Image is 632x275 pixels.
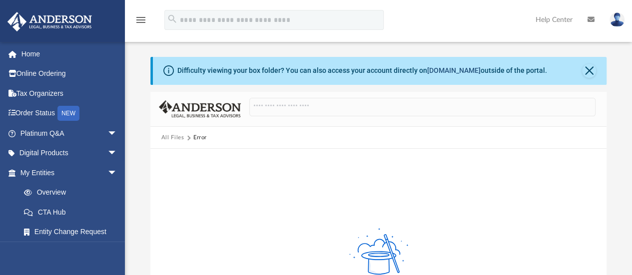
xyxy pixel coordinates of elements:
[14,222,132,242] a: Entity Change Request
[7,83,132,103] a: Tax Organizers
[7,103,132,124] a: Order StatusNEW
[582,64,596,78] button: Close
[57,106,79,121] div: NEW
[249,98,596,117] input: Search files and folders
[7,123,132,143] a: Platinum Q&Aarrow_drop_down
[7,44,132,64] a: Home
[7,143,132,163] a: Digital Productsarrow_drop_down
[193,133,206,142] div: Error
[135,19,147,26] a: menu
[14,202,132,222] a: CTA Hub
[135,14,147,26] i: menu
[7,64,132,84] a: Online Ordering
[14,183,132,203] a: Overview
[4,12,95,31] img: Anderson Advisors Platinum Portal
[161,133,184,142] button: All Files
[610,12,625,27] img: User Pic
[107,163,127,183] span: arrow_drop_down
[427,66,481,74] a: [DOMAIN_NAME]
[167,13,178,24] i: search
[107,143,127,164] span: arrow_drop_down
[177,65,547,76] div: Difficulty viewing your box folder? You can also access your account directly on outside of the p...
[7,163,132,183] a: My Entitiesarrow_drop_down
[107,123,127,144] span: arrow_drop_down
